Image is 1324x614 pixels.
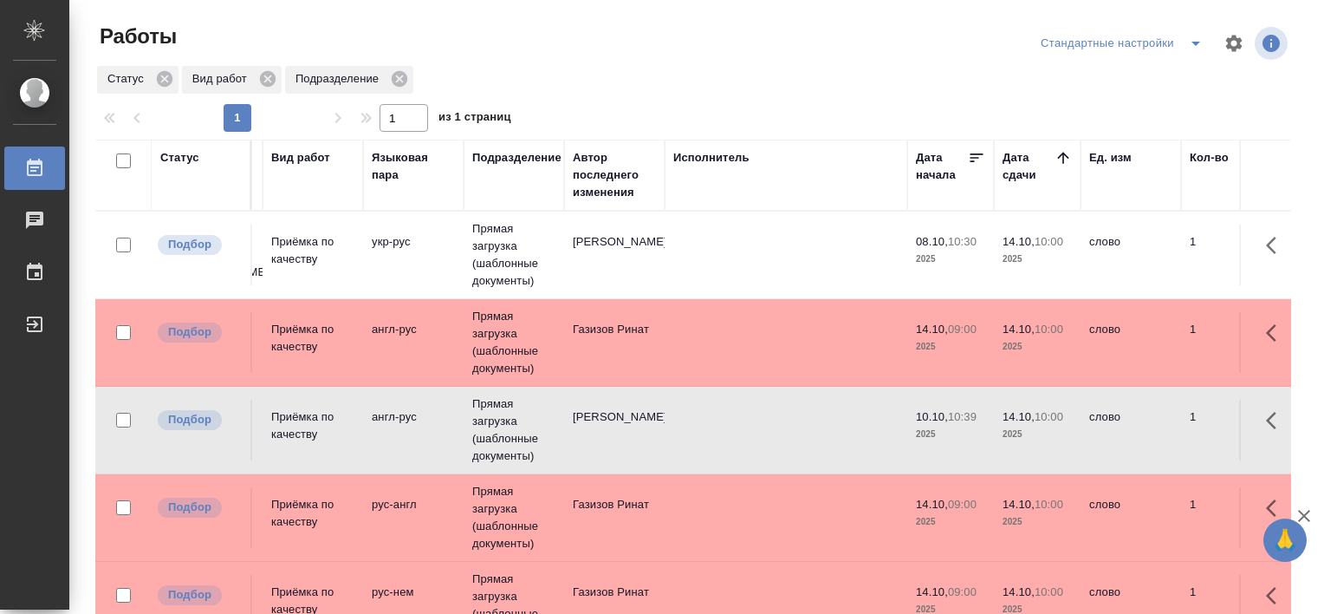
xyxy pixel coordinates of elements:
[156,321,242,344] div: Можно подбирать исполнителей
[1035,585,1063,598] p: 10:00
[97,66,178,94] div: Статус
[916,251,985,268] p: 2025
[1003,426,1072,443] p: 2025
[916,235,948,248] p: 08.10,
[1181,312,1268,373] td: 1
[1003,585,1035,598] p: 14.10,
[916,323,948,336] p: 14.10,
[916,410,948,423] p: 10.10,
[271,233,354,268] p: Приёмка по качеству
[1035,410,1063,423] p: 10:00
[1003,513,1072,531] p: 2025
[948,585,977,598] p: 09:00
[948,235,977,248] p: 10:30
[271,496,354,531] p: Приёмка по качеству
[1270,522,1300,558] span: 🙏
[1003,149,1055,184] div: Дата сдачи
[1036,29,1213,57] div: split button
[1190,149,1229,167] div: Кол-во
[295,70,385,88] p: Подразделение
[564,225,665,285] td: [PERSON_NAME]
[464,387,564,474] td: Прямая загрузка (шаблонные документы)
[363,400,464,460] td: англ-рус
[1081,487,1181,548] td: слово
[464,299,564,386] td: Прямая загрузка (шаблонные документы)
[1003,235,1035,248] p: 14.10,
[156,408,242,432] div: Можно подбирать исполнителей
[948,410,977,423] p: 10:39
[107,70,150,88] p: Статус
[372,149,455,184] div: Языковая пара
[1213,23,1255,64] span: Настроить таблицу
[271,408,354,443] p: Приёмка по качеству
[156,584,242,607] div: Можно подбирать исполнителей
[168,323,211,341] p: Подбор
[916,426,985,443] p: 2025
[285,66,413,94] div: Подразделение
[1081,400,1181,460] td: слово
[1003,498,1035,511] p: 14.10,
[1035,498,1063,511] p: 10:00
[1035,235,1063,248] p: 10:00
[363,312,464,373] td: англ-рус
[1256,312,1297,354] button: Здесь прячутся важные кнопки
[160,149,199,167] div: Статус
[1003,338,1072,356] p: 2025
[1256,487,1297,529] button: Здесь прячутся важные кнопки
[1263,519,1307,562] button: 🙏
[182,66,282,94] div: Вид работ
[1181,487,1268,548] td: 1
[1003,251,1072,268] p: 2025
[564,487,665,548] td: Газизов Ринат
[271,321,354,356] p: Приёмка по качеству
[916,338,985,356] p: 2025
[573,149,656,201] div: Автор последнего изменения
[1256,400,1297,441] button: Здесь прячутся важные кнопки
[156,496,242,519] div: Можно подбирать исполнителей
[1255,27,1291,60] span: Посмотреть информацию
[1089,149,1132,167] div: Ед. изм
[464,474,564,561] td: Прямая загрузка (шаблонные документы)
[673,149,750,167] div: Исполнитель
[564,400,665,460] td: [PERSON_NAME]
[168,236,211,253] p: Подбор
[95,23,177,50] span: Работы
[948,498,977,511] p: 09:00
[464,212,564,298] td: Прямая загрузка (шаблонные документы)
[363,487,464,548] td: рус-англ
[916,513,985,531] p: 2025
[916,498,948,511] p: 14.10,
[1003,410,1035,423] p: 14.10,
[916,149,968,184] div: Дата начала
[192,70,253,88] p: Вид работ
[1181,400,1268,460] td: 1
[948,323,977,336] p: 09:00
[1003,323,1035,336] p: 14.10,
[271,149,330,167] div: Вид работ
[1181,225,1268,285] td: 1
[564,312,665,373] td: Газизов Ринат
[1035,323,1063,336] p: 10:00
[438,107,511,132] span: из 1 страниц
[168,586,211,604] p: Подбор
[168,499,211,516] p: Подбор
[1081,225,1181,285] td: слово
[916,585,948,598] p: 14.10,
[363,225,464,285] td: укр-рус
[156,233,242,257] div: Можно подбирать исполнителей
[472,149,561,167] div: Подразделение
[1081,312,1181,373] td: слово
[168,411,211,428] p: Подбор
